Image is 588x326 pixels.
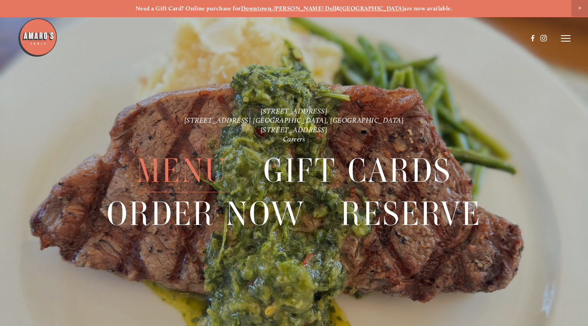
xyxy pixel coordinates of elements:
[261,107,328,115] a: [STREET_ADDRESS]
[107,193,305,235] a: Order Now
[136,5,241,12] strong: Need a Gift Card? Online purchase for
[241,5,272,12] a: Downtown
[136,150,228,192] a: Menu
[263,150,452,192] a: Gift Cards
[271,5,273,12] strong: ,
[136,150,228,193] span: Menu
[107,193,305,235] span: Order Now
[341,193,481,235] span: Reserve
[341,193,481,235] a: Reserve
[18,18,58,58] img: Amaro's Table
[336,5,340,12] strong: &
[184,116,404,125] a: [STREET_ADDRESS] [GEOGRAPHIC_DATA], [GEOGRAPHIC_DATA]
[263,150,452,193] span: Gift Cards
[261,125,328,134] a: [STREET_ADDRESS]
[283,135,305,143] a: Careers
[404,5,452,12] strong: are now available.
[273,5,336,12] a: [PERSON_NAME] Dell
[340,5,404,12] a: [GEOGRAPHIC_DATA]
